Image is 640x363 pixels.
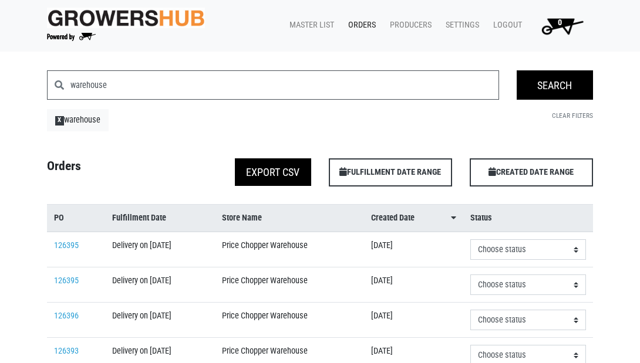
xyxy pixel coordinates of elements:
[215,232,364,267] td: Price Chopper Warehouse
[364,303,463,338] td: [DATE]
[54,240,79,250] a: 126395
[517,70,593,100] input: Search
[215,303,364,338] td: Price Chopper Warehouse
[552,111,593,120] a: Clear Filters
[222,212,262,225] span: Store Name
[536,14,588,38] img: Cart
[47,109,109,131] a: Xwarehouse
[329,158,452,186] span: FULFILLMENT DATE RANGE
[280,14,339,36] a: Master List
[70,70,499,100] input: Search by P.O., Order Date, Fulfillment Date, or Buyer
[371,212,415,225] span: Created Date
[38,158,179,182] h4: Orders
[339,14,380,36] a: Orders
[47,8,205,28] img: original-fc7597fdc6adbb9d0e2ae620e786d1a2.jpg
[436,14,484,36] a: Settings
[470,158,593,186] span: CREATED DATE RANGE
[527,14,593,38] a: 0
[54,212,64,225] span: PO
[54,212,98,225] a: PO
[558,18,562,28] span: 0
[484,14,527,36] a: Logout
[105,303,215,338] td: Delivery on [DATE]
[54,276,79,286] a: 126395
[380,14,436,36] a: Producers
[215,267,364,303] td: Price Chopper Warehouse
[55,116,64,125] span: X
[105,232,215,267] td: Delivery on [DATE]
[371,212,456,225] a: Created Date
[364,267,463,303] td: [DATE]
[54,346,79,356] a: 126393
[112,212,208,225] a: Fulfillment Date
[222,212,357,225] a: Store Name
[470,212,492,225] span: Status
[470,212,586,225] a: Status
[54,311,79,321] a: 126396
[364,232,463,267] td: [DATE]
[47,33,96,41] img: Powered by Big Wheelbarrow
[235,158,311,186] button: Export CSV
[112,212,166,225] span: Fulfillment Date
[105,267,215,303] td: Delivery on [DATE]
